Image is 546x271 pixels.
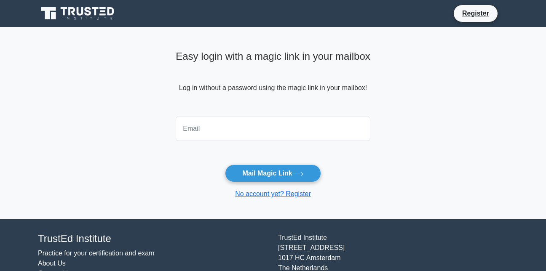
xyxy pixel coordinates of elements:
[38,250,155,257] a: Practice for your certification and exam
[235,190,311,197] a: No account yet? Register
[176,117,370,141] input: Email
[457,8,494,19] a: Register
[38,260,66,267] a: About Us
[225,165,321,182] button: Mail Magic Link
[38,233,268,245] h4: TrustEd Institute
[176,47,370,113] div: Log in without a password using the magic link in your mailbox!
[176,50,370,63] h4: Easy login with a magic link in your mailbox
